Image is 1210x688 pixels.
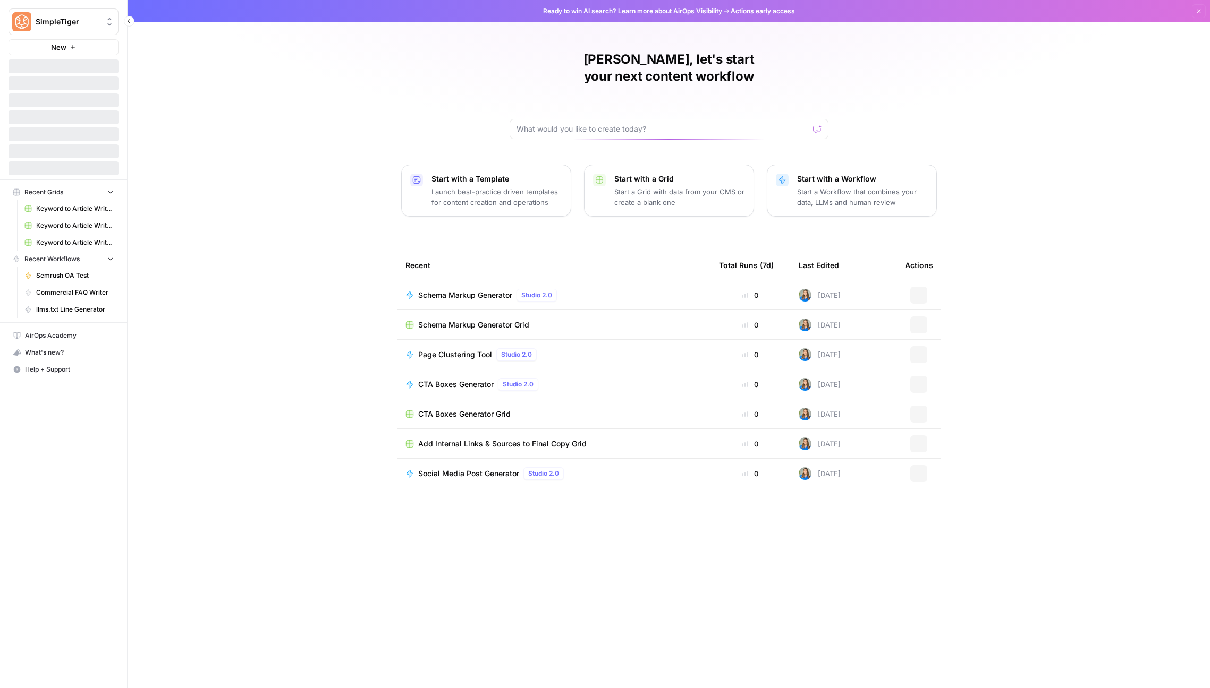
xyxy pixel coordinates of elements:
button: Recent Grids [9,184,119,200]
span: Commercial FAQ Writer [36,288,114,297]
button: Start with a GridStart a Grid with data from your CMS or create a blank one [584,165,754,217]
div: Recent [405,251,702,280]
p: Start with a Grid [614,174,745,184]
a: Keyword to Article Writer (I-Q) [20,234,119,251]
span: Studio 2.0 [521,290,552,300]
span: Studio 2.0 [503,380,534,389]
a: Schema Markup GeneratorStudio 2.0 [405,289,702,302]
img: 57pqjeemi2nd7qi7uenxir8d7ni4 [799,378,811,391]
span: Keyword to Article Writer (R-Z) [36,204,114,213]
span: Semrush OA Test [36,271,114,280]
img: 57pqjeemi2nd7qi7uenxir8d7ni4 [799,319,811,331]
img: SimpleTiger Logo [12,12,31,31]
img: 57pqjeemi2nd7qi7uenxir8d7ni4 [799,289,811,302]
span: Recent Grids [24,187,63,197]
span: Studio 2.0 [501,350,532,359]
a: llms.txt Line Generator [20,301,119,318]
div: 0 [719,379,782,390]
a: AirOps Academy [9,327,119,344]
span: Add Internal Links & Sources to Final Copy Grid [418,438,587,449]
button: New [9,39,119,55]
span: Keyword to Article Writer (A-H) [36,221,114,230]
a: CTA Boxes GeneratorStudio 2.0 [405,378,702,391]
div: [DATE] [799,467,841,480]
a: Schema Markup Generator Grid [405,320,702,330]
a: Commercial FAQ Writer [20,284,119,301]
button: Start with a TemplateLaunch best-practice driven templates for content creation and operations [401,165,571,217]
div: [DATE] [799,408,841,420]
span: New [51,42,66,53]
div: Total Runs (7d) [719,251,774,280]
div: Actions [905,251,933,280]
span: Help + Support [25,365,114,374]
a: Add Internal Links & Sources to Final Copy Grid [405,438,702,449]
div: [DATE] [799,348,841,361]
span: Schema Markup Generator [418,290,512,300]
button: Recent Workflows [9,251,119,267]
button: Start with a WorkflowStart a Workflow that combines your data, LLMs and human review [767,165,937,217]
span: CTA Boxes Generator [418,379,494,390]
span: llms.txt Line Generator [36,305,114,314]
span: Recent Workflows [24,254,80,264]
a: Semrush OA Test [20,267,119,284]
p: Launch best-practice driven templates for content creation and operations [431,186,562,208]
img: 57pqjeemi2nd7qi7uenxir8d7ni4 [799,437,811,450]
p: Start with a Workflow [797,174,928,184]
p: Start a Workflow that combines your data, LLMs and human review [797,186,928,208]
div: What's new? [9,345,118,360]
span: Studio 2.0 [528,469,559,478]
div: [DATE] [799,289,841,302]
div: [DATE] [799,437,841,450]
a: Page Clustering ToolStudio 2.0 [405,348,702,361]
span: Social Media Post Generator [418,468,519,479]
span: Schema Markup Generator Grid [418,320,529,330]
span: Page Clustering Tool [418,349,492,360]
span: Keyword to Article Writer (I-Q) [36,238,114,247]
div: [DATE] [799,319,841,331]
span: SimpleTiger [36,16,100,27]
span: Ready to win AI search? about AirOps Visibility [543,6,722,16]
a: Learn more [618,7,653,15]
p: Start with a Template [431,174,562,184]
div: 0 [719,290,782,300]
div: [DATE] [799,378,841,391]
button: What's new? [9,344,119,361]
a: CTA Boxes Generator Grid [405,409,702,419]
div: 0 [719,320,782,330]
span: AirOps Academy [25,331,114,340]
div: 0 [719,409,782,419]
button: Workspace: SimpleTiger [9,8,119,35]
a: Keyword to Article Writer (R-Z) [20,200,119,217]
h1: [PERSON_NAME], let's start your next content workflow [510,51,828,85]
div: 0 [719,438,782,449]
div: 0 [719,468,782,479]
a: Keyword to Article Writer (A-H) [20,217,119,234]
p: Start a Grid with data from your CMS or create a blank one [614,186,745,208]
button: Help + Support [9,361,119,378]
img: 57pqjeemi2nd7qi7uenxir8d7ni4 [799,467,811,480]
img: 57pqjeemi2nd7qi7uenxir8d7ni4 [799,408,811,420]
div: Last Edited [799,251,839,280]
div: 0 [719,349,782,360]
a: Social Media Post GeneratorStudio 2.0 [405,467,702,480]
span: CTA Boxes Generator Grid [418,409,511,419]
span: Actions early access [731,6,795,16]
input: What would you like to create today? [517,124,809,134]
img: 57pqjeemi2nd7qi7uenxir8d7ni4 [799,348,811,361]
